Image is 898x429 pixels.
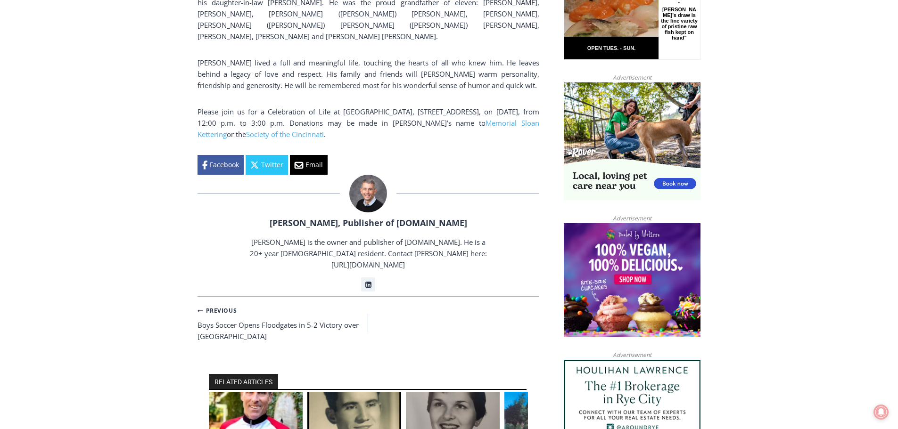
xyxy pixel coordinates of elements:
a: Facebook [198,155,244,175]
p: Please join us for a Celebration of Life at [GEOGRAPHIC_DATA], [STREET_ADDRESS], on [DATE], from ... [198,106,539,140]
a: Open Tues. - Sun. [PHONE_NUMBER] [0,95,95,117]
span: Open Tues. - Sun. [PHONE_NUMBER] [3,97,92,133]
h2: RELATED ARTICLES [209,374,278,390]
span: Advertisement [603,214,661,223]
a: Society of the Cincinnati [246,130,324,139]
a: Twitter [246,155,288,175]
span: Advertisement [603,73,661,82]
a: Email [290,155,328,175]
p: [PERSON_NAME] is the owner and publisher of [DOMAIN_NAME]. He is a 20+ year [DEMOGRAPHIC_DATA] re... [248,236,488,270]
a: Memorial Sloan Kettering [198,118,539,139]
span: Intern @ [DOMAIN_NAME] [247,94,437,115]
nav: Posts [198,304,539,342]
img: Baked by Melissa [564,223,700,337]
p: [PERSON_NAME] lived a full and meaningful life, touching the hearts of all who knew him. He leave... [198,57,539,91]
a: [PERSON_NAME], Publisher of [DOMAIN_NAME] [270,217,467,228]
span: Advertisement [603,350,661,359]
a: Intern @ [DOMAIN_NAME] [227,91,457,117]
div: "At the 10am stand-up meeting, each intern gets a chance to take [PERSON_NAME] and the other inte... [238,0,445,91]
a: PreviousBoys Soccer Opens Floodgates in 5-2 Victory over [GEOGRAPHIC_DATA] [198,304,369,342]
div: "[PERSON_NAME]'s draw is the fine variety of pristine raw fish kept on hand" [97,59,134,113]
small: Previous [198,306,237,315]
